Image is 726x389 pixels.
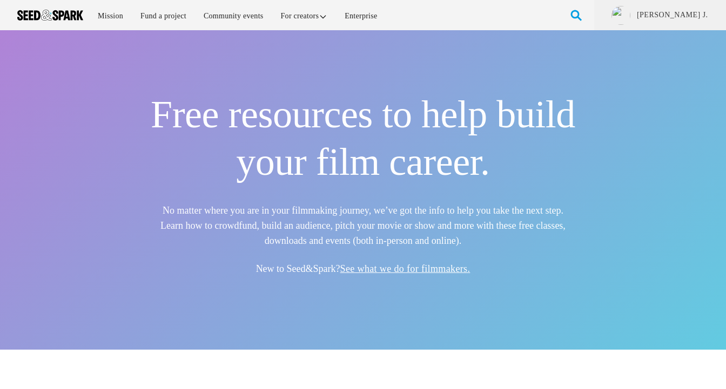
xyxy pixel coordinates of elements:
a: Mission [90,4,131,28]
h1: Free resources to help build your film career. [151,91,575,186]
a: Community events [196,4,271,28]
h5: No matter where you are in your filmmaking journey, we’ve got the info to help you take the next ... [151,203,575,248]
img: ACg8ocLBxcJlZUSBa-kd4jUfXaFH9X82zdeKkXr5C4riGANUS1rNhho2=s96-c [611,6,630,25]
a: [PERSON_NAME] J. [636,10,709,21]
a: For creators [273,4,335,28]
a: See what we do for filmmakers. [340,263,470,274]
a: Enterprise [337,4,385,28]
img: Seed amp; Spark [17,10,83,21]
a: Fund a project [133,4,194,28]
h5: New to Seed&Spark? [151,261,575,276]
